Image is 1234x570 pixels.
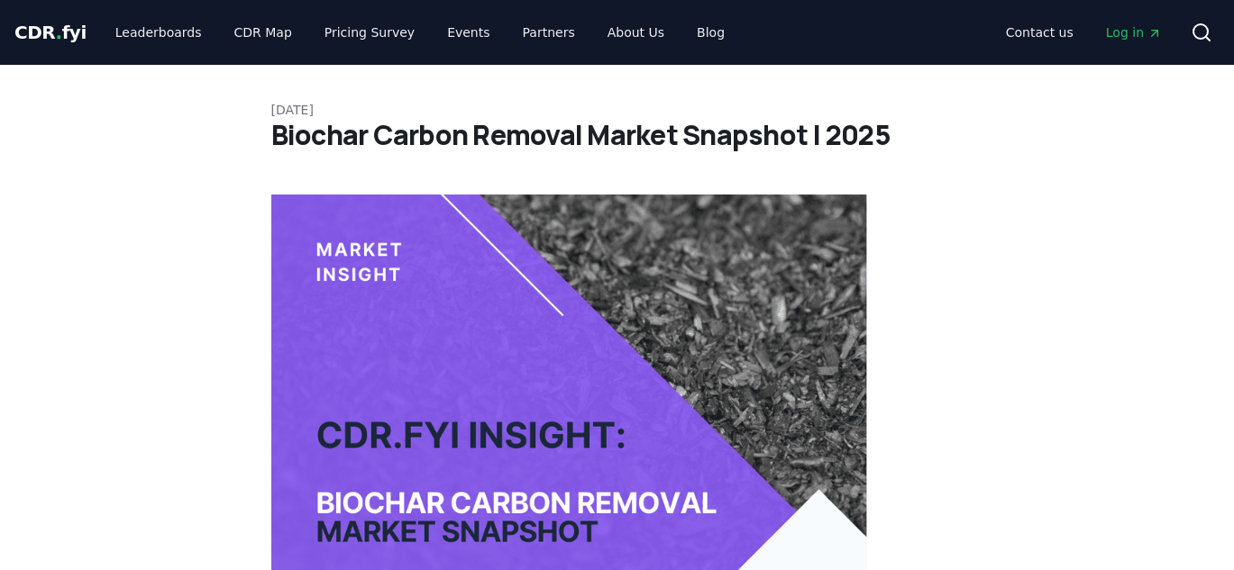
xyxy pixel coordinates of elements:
a: Blog [682,16,739,49]
span: CDR fyi [14,22,87,43]
a: Leaderboards [101,16,216,49]
nav: Main [101,16,739,49]
a: Events [433,16,504,49]
a: Pricing Survey [310,16,429,49]
nav: Main [992,16,1176,49]
span: Log in [1106,23,1162,41]
a: Contact us [992,16,1088,49]
p: [DATE] [271,101,964,119]
span: . [56,22,62,43]
h1: Biochar Carbon Removal Market Snapshot | 2025 [271,119,964,151]
a: About Us [593,16,679,49]
a: Partners [508,16,590,49]
a: CDR Map [220,16,306,49]
a: CDR.fyi [14,20,87,45]
a: Log in [1092,16,1176,49]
